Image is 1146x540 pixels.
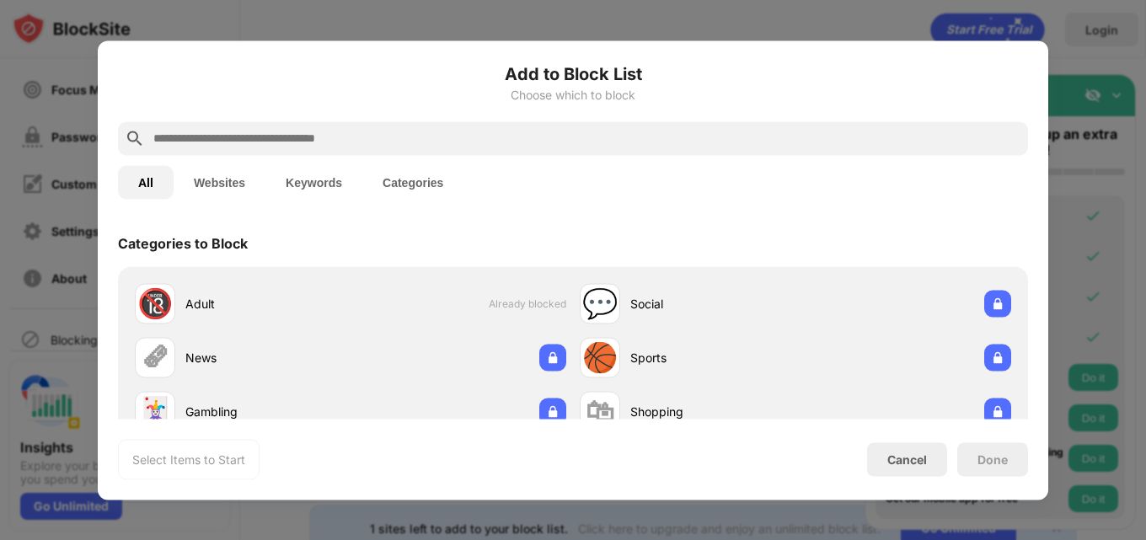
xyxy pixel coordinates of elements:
div: 🔞 [137,286,173,321]
div: 🛍 [586,394,614,429]
div: Gambling [185,403,351,420]
button: Websites [174,165,265,199]
div: Social [630,295,795,313]
button: All [118,165,174,199]
div: Select Items to Start [132,451,245,468]
img: search.svg [125,128,145,148]
div: Sports [630,349,795,366]
div: 🏀 [582,340,618,375]
div: 🃏 [137,394,173,429]
button: Categories [362,165,463,199]
div: Choose which to block [118,88,1028,101]
h6: Add to Block List [118,61,1028,86]
div: 💬 [582,286,618,321]
div: Shopping [630,403,795,420]
div: Adult [185,295,351,313]
div: 🗞 [141,340,169,375]
button: Keywords [265,165,362,199]
div: Done [977,452,1008,466]
div: Categories to Block [118,234,248,251]
div: News [185,349,351,366]
div: Cancel [887,452,927,467]
span: Already blocked [489,297,566,310]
